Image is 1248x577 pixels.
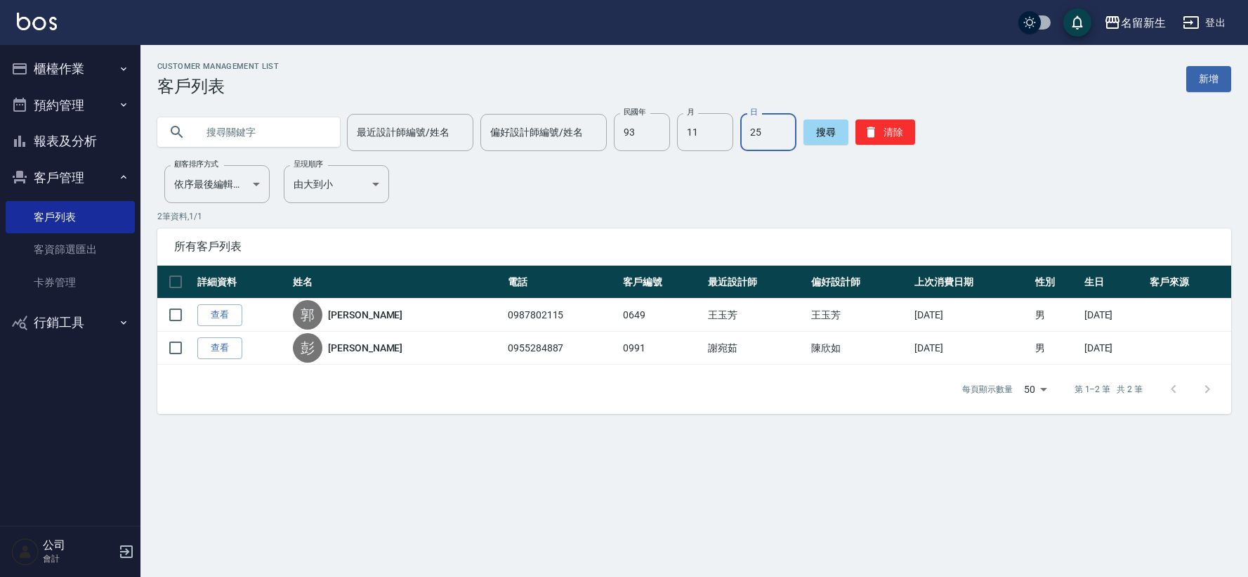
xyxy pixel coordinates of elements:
[17,13,57,30] img: Logo
[808,332,911,365] td: 陳欣如
[11,538,39,566] img: Person
[6,160,135,196] button: 客戶管理
[1081,332,1146,365] td: [DATE]
[687,107,694,117] label: 月
[293,333,322,363] div: 彭
[1075,383,1143,396] p: 第 1–2 筆 共 2 筆
[6,201,135,233] a: 客戶列表
[504,299,620,332] td: 0987802115
[504,332,620,365] td: 0955284887
[197,304,242,326] a: 查看
[911,332,1032,365] td: [DATE]
[1146,266,1231,299] th: 客戶來源
[750,107,757,117] label: 日
[808,266,911,299] th: 偏好設計師
[6,233,135,266] a: 客資篩選匯出
[911,299,1032,332] td: [DATE]
[328,308,402,322] a: [PERSON_NAME]
[1032,299,1081,332] td: 男
[6,123,135,160] button: 報表及分析
[1032,266,1081,299] th: 性別
[174,240,1214,254] span: 所有客戶列表
[1177,10,1231,36] button: 登出
[197,113,329,151] input: 搜尋關鍵字
[704,299,808,332] td: 王玉芳
[504,266,620,299] th: 電話
[911,266,1032,299] th: 上次消費日期
[194,266,289,299] th: 詳細資料
[1032,332,1081,365] td: 男
[6,304,135,341] button: 行銷工具
[43,538,114,552] h5: 公司
[157,210,1231,223] p: 2 筆資料, 1 / 1
[294,159,323,169] label: 呈現順序
[284,165,389,203] div: 由大到小
[808,299,911,332] td: 王玉芳
[157,62,279,71] h2: Customer Management List
[619,266,704,299] th: 客戶編號
[1018,370,1052,408] div: 50
[43,552,114,565] p: 會計
[619,299,704,332] td: 0649
[174,159,218,169] label: 顧客排序方式
[6,51,135,87] button: 櫃檯作業
[1081,266,1146,299] th: 生日
[855,119,915,145] button: 清除
[328,341,402,355] a: [PERSON_NAME]
[619,332,704,365] td: 0991
[1098,8,1171,37] button: 名留新生
[803,119,848,145] button: 搜尋
[1121,14,1166,32] div: 名留新生
[704,332,808,365] td: 謝宛茹
[289,266,504,299] th: 姓名
[6,266,135,299] a: 卡券管理
[157,77,279,96] h3: 客戶列表
[624,107,645,117] label: 民國年
[293,300,322,330] div: 郭
[704,266,808,299] th: 最近設計師
[962,383,1013,396] p: 每頁顯示數量
[164,165,270,203] div: 依序最後編輯時間
[1186,66,1231,92] a: 新增
[6,87,135,124] button: 預約管理
[1063,8,1091,37] button: save
[1081,299,1146,332] td: [DATE]
[197,337,242,359] a: 查看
